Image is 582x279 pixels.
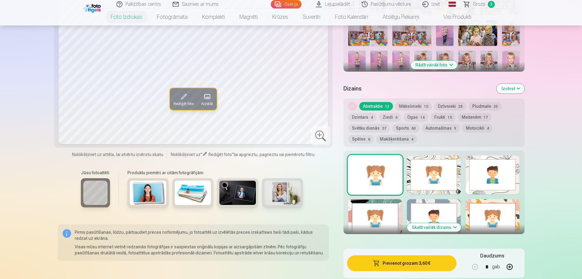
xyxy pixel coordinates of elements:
button: Ziedi6 [379,113,401,121]
button: Ogas14 [404,113,428,121]
span: 28 [458,104,463,109]
span: 6 [368,137,370,141]
span: Grozs [473,1,485,8]
p: Visas mūsu internet vietnē redzamās fotogrāfijas ir saspiestas oriģinālu kopijas ar aizsargājošām... [75,244,324,256]
button: Svētku dienās37 [348,124,390,132]
button: Dzintars4 [348,113,377,121]
span: 9 [454,126,456,131]
button: Motocikli4 [462,124,493,132]
span: 15 [424,104,428,109]
span: 15 [448,115,452,120]
span: Rediģēt foto [174,101,194,106]
button: Makšķerēšana4 [376,135,417,143]
button: Sports60 [392,124,419,132]
a: Foto kalendāri [328,9,375,26]
div: gab. [492,260,501,274]
img: /fa1 [84,2,102,13]
span: 14 [420,115,425,120]
h6: Jūsu fotoattēli [81,170,110,176]
span: 4 [411,137,413,141]
h6: Produktu piemēri ar citām fotogrāfijām [125,170,305,176]
button: Meitenēm17 [458,113,491,121]
button: Pludmale20 [469,102,501,111]
button: Automašīnas9 [422,124,460,132]
span: Noklikšķiniet uz attēla, lai atvērtu izvērstu skatu [72,151,163,158]
span: 20 [494,104,498,109]
span: 60 [412,126,416,131]
span: 37 [382,126,386,131]
button: Abstraktie12 [359,102,393,111]
button: Izvērst [497,84,525,94]
button: Frukti15 [431,113,456,121]
button: Dzīvnieki28 [434,102,466,111]
a: Visi produkti [426,9,479,26]
a: Magnēti [232,9,265,26]
p: Pirms pasūtīšanas, lūdzu, pārbaudiet preces noformējumu, jo fotoattēli uz izvēlētās preces izskat... [75,229,324,241]
span: 17 [484,115,488,120]
span: lai apgrieztu, pagrieztu vai piemērotu filtru [234,152,315,157]
span: " [201,152,202,157]
button: Rādīt vairāk foto [411,61,457,69]
a: Foto izdrukas [103,9,150,26]
a: Suvenīri [295,9,328,26]
button: Rediģēt foto [170,88,198,110]
span: 4 [487,126,489,131]
span: 3 [488,1,495,8]
a: Atslēgu piekariņi [375,9,426,26]
h5: Daudzums [480,252,504,260]
span: Noklikšķiniet uz [171,152,201,157]
span: 12 [385,104,389,109]
button: Pievienot grozam:3,60 € [347,255,456,271]
button: Skatīt vairāk dizainu [407,223,461,232]
span: 6 [395,115,398,120]
button: Mākslinieki15 [395,102,432,111]
span: 4 [371,115,373,120]
span: Rediģēt foto [208,152,232,157]
button: Aizstāt [198,88,217,110]
a: Krūzes [265,9,295,26]
h5: Dizains [343,84,491,93]
button: Spēles6 [348,135,374,143]
a: Fotogrāmata [150,9,195,26]
span: " [232,152,234,157]
a: Komplekti [195,9,232,26]
span: Aizstāt [201,101,213,106]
